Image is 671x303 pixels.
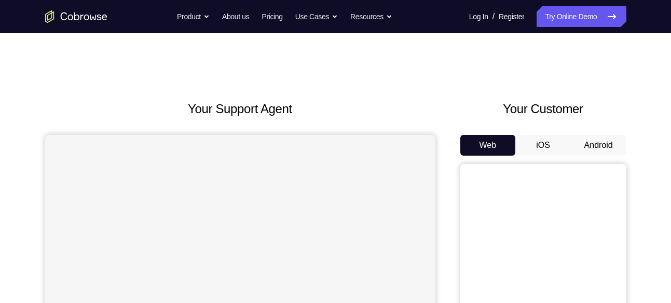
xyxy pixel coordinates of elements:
[492,10,495,23] span: /
[177,6,210,27] button: Product
[222,6,249,27] a: About us
[515,135,571,156] button: iOS
[460,100,626,118] h2: Your Customer
[460,135,516,156] button: Web
[45,100,435,118] h2: Your Support Agent
[499,6,524,27] a: Register
[571,135,626,156] button: Android
[45,10,107,23] a: Go to the home page
[350,6,392,27] button: Resources
[262,6,282,27] a: Pricing
[469,6,488,27] a: Log In
[295,6,338,27] button: Use Cases
[537,6,626,27] a: Try Online Demo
